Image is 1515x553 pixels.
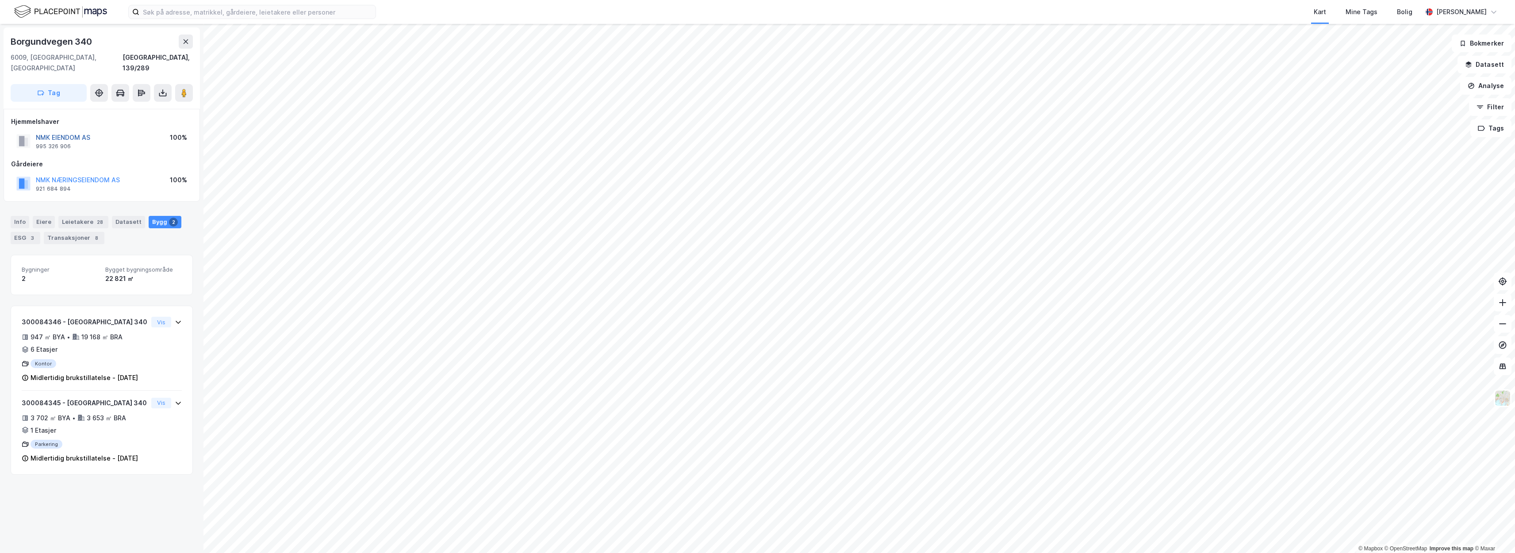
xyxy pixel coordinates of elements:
[11,84,87,102] button: Tag
[11,216,29,228] div: Info
[81,332,123,342] div: 19 168 ㎡ BRA
[105,273,182,284] div: 22 821 ㎡
[44,232,104,244] div: Transaksjoner
[87,413,126,423] div: 3 653 ㎡ BRA
[58,216,108,228] div: Leietakere
[112,216,145,228] div: Datasett
[139,5,376,19] input: Søk på adresse, matrikkel, gårdeiere, leietakere eller personer
[1457,56,1511,73] button: Datasett
[170,132,187,143] div: 100%
[33,216,55,228] div: Eiere
[31,425,56,436] div: 1 Etasjer
[1314,7,1326,17] div: Kart
[95,218,105,227] div: 28
[11,159,192,169] div: Gårdeiere
[170,175,187,185] div: 100%
[22,317,148,327] div: 300084346 - [GEOGRAPHIC_DATA] 340
[151,398,171,408] button: Vis
[67,334,70,341] div: •
[28,234,37,242] div: 3
[92,234,101,242] div: 8
[11,232,40,244] div: ESG
[36,143,71,150] div: 995 326 906
[11,35,94,49] div: Borgundvegen 340
[151,317,171,327] button: Vis
[31,373,138,383] div: Midlertidig brukstillatelse - [DATE]
[72,415,76,422] div: •
[31,453,138,464] div: Midlertidig brukstillatelse - [DATE]
[1436,7,1487,17] div: [PERSON_NAME]
[149,216,181,228] div: Bygg
[11,52,123,73] div: 6009, [GEOGRAPHIC_DATA], [GEOGRAPHIC_DATA]
[1471,511,1515,553] iframe: Chat Widget
[36,185,71,192] div: 921 684 894
[22,273,98,284] div: 2
[1346,7,1377,17] div: Mine Tags
[169,218,178,227] div: 2
[1469,98,1511,116] button: Filter
[1430,545,1473,552] a: Improve this map
[1470,119,1511,137] button: Tags
[22,266,98,273] span: Bygninger
[14,4,107,19] img: logo.f888ab2527a4732fd821a326f86c7f29.svg
[123,52,193,73] div: [GEOGRAPHIC_DATA], 139/289
[1397,7,1412,17] div: Bolig
[1471,511,1515,553] div: Kontrollprogram for chat
[1358,545,1383,552] a: Mapbox
[31,332,65,342] div: 947 ㎡ BYA
[22,398,148,408] div: 300084345 - [GEOGRAPHIC_DATA] 340
[105,266,182,273] span: Bygget bygningsområde
[1494,390,1511,407] img: Z
[11,116,192,127] div: Hjemmelshaver
[1460,77,1511,95] button: Analyse
[1452,35,1511,52] button: Bokmerker
[31,413,70,423] div: 3 702 ㎡ BYA
[31,344,58,355] div: 6 Etasjer
[1385,545,1427,552] a: OpenStreetMap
